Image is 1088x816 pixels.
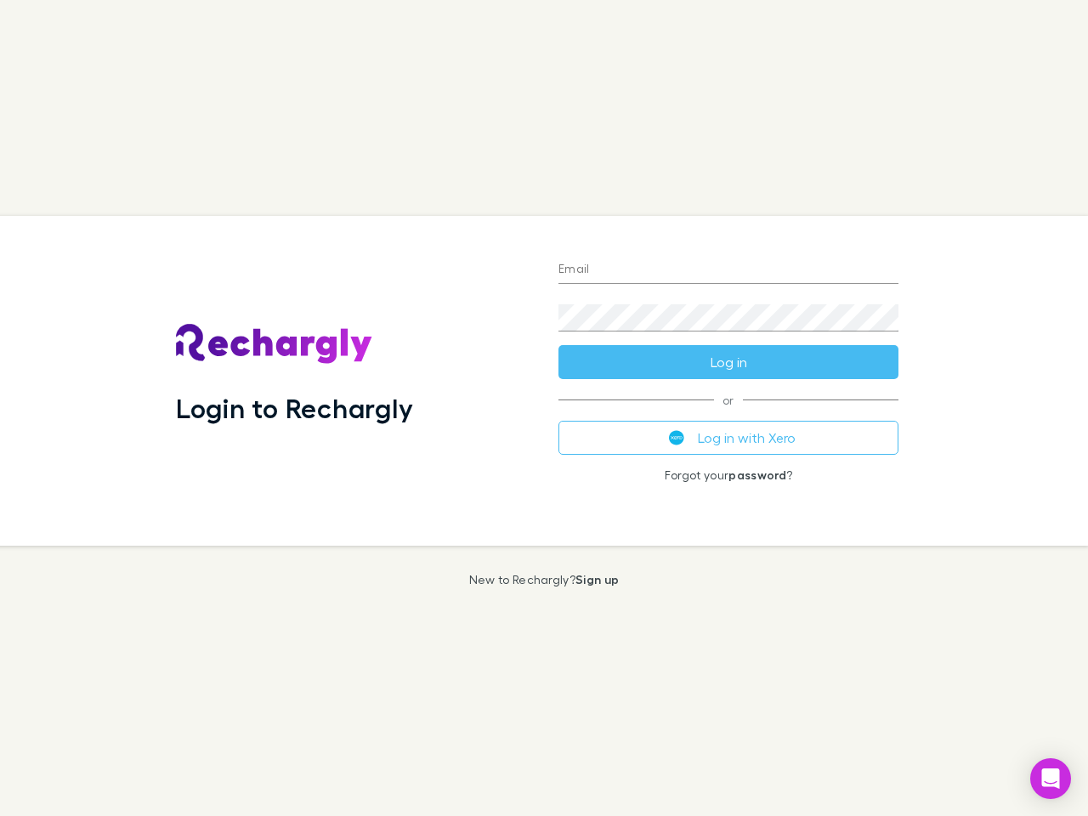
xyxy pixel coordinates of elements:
button: Log in with Xero [558,421,898,455]
button: Log in [558,345,898,379]
img: Rechargly's Logo [176,324,373,365]
img: Xero's logo [669,430,684,445]
a: Sign up [575,572,619,586]
span: or [558,399,898,400]
p: Forgot your ? [558,468,898,482]
a: password [728,467,786,482]
div: Open Intercom Messenger [1030,758,1071,799]
h1: Login to Rechargly [176,392,413,424]
p: New to Rechargly? [469,573,620,586]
